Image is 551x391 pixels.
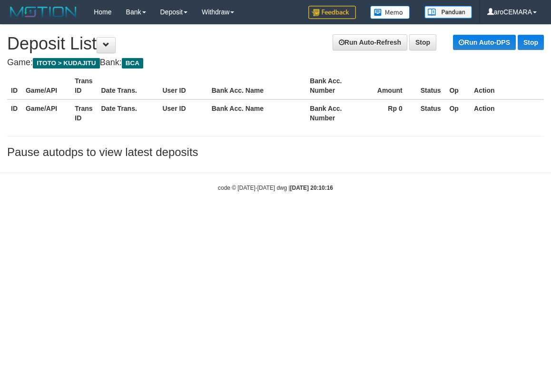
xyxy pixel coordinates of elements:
[367,99,416,127] th: Rp 0
[71,99,97,127] th: Trans ID
[370,6,410,19] img: Button%20Memo.svg
[22,99,71,127] th: Game/API
[367,72,416,99] th: Amount
[97,72,158,99] th: Date Trans.
[518,35,544,50] a: Stop
[97,99,158,127] th: Date Trans.
[7,146,544,158] h3: Pause autodps to view latest deposits
[71,72,97,99] th: Trans ID
[409,34,436,50] a: Stop
[7,58,544,68] h4: Game: Bank:
[290,185,333,191] strong: [DATE] 20:10:16
[7,34,544,53] h1: Deposit List
[308,6,356,19] img: Feedback.jpg
[33,58,100,68] span: ITOTO > KUDAJITU
[445,72,470,99] th: Op
[306,99,367,127] th: Bank Acc. Number
[7,5,79,19] img: MOTION_logo.png
[453,35,516,50] a: Run Auto-DPS
[306,72,367,99] th: Bank Acc. Number
[218,185,333,191] small: code © [DATE]-[DATE] dwg |
[7,72,22,99] th: ID
[417,99,446,127] th: Status
[208,72,306,99] th: Bank Acc. Name
[22,72,71,99] th: Game/API
[7,99,22,127] th: ID
[470,99,544,127] th: Action
[158,72,207,99] th: User ID
[417,72,446,99] th: Status
[158,99,207,127] th: User ID
[470,72,544,99] th: Action
[208,99,306,127] th: Bank Acc. Name
[122,58,143,68] span: BCA
[333,34,407,50] a: Run Auto-Refresh
[445,99,470,127] th: Op
[424,6,472,19] img: panduan.png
